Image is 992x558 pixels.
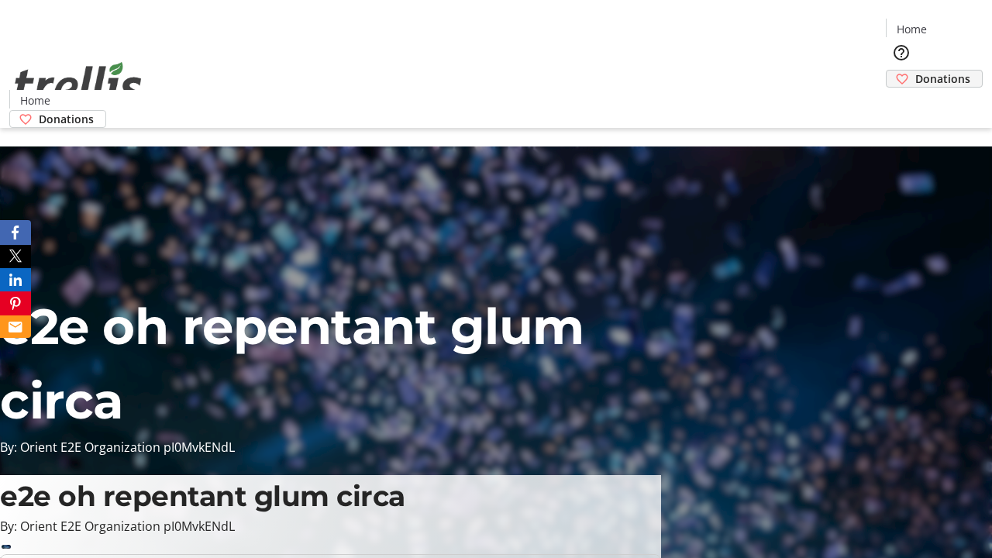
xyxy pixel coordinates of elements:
a: Donations [886,70,983,88]
span: Donations [915,71,970,87]
span: Donations [39,111,94,127]
img: Orient E2E Organization pI0MvkENdL's Logo [9,45,147,122]
a: Home [10,92,60,108]
a: Home [887,21,936,37]
span: Home [897,21,927,37]
a: Donations [9,110,106,128]
button: Help [886,37,917,68]
button: Cart [886,88,917,119]
span: Home [20,92,50,108]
